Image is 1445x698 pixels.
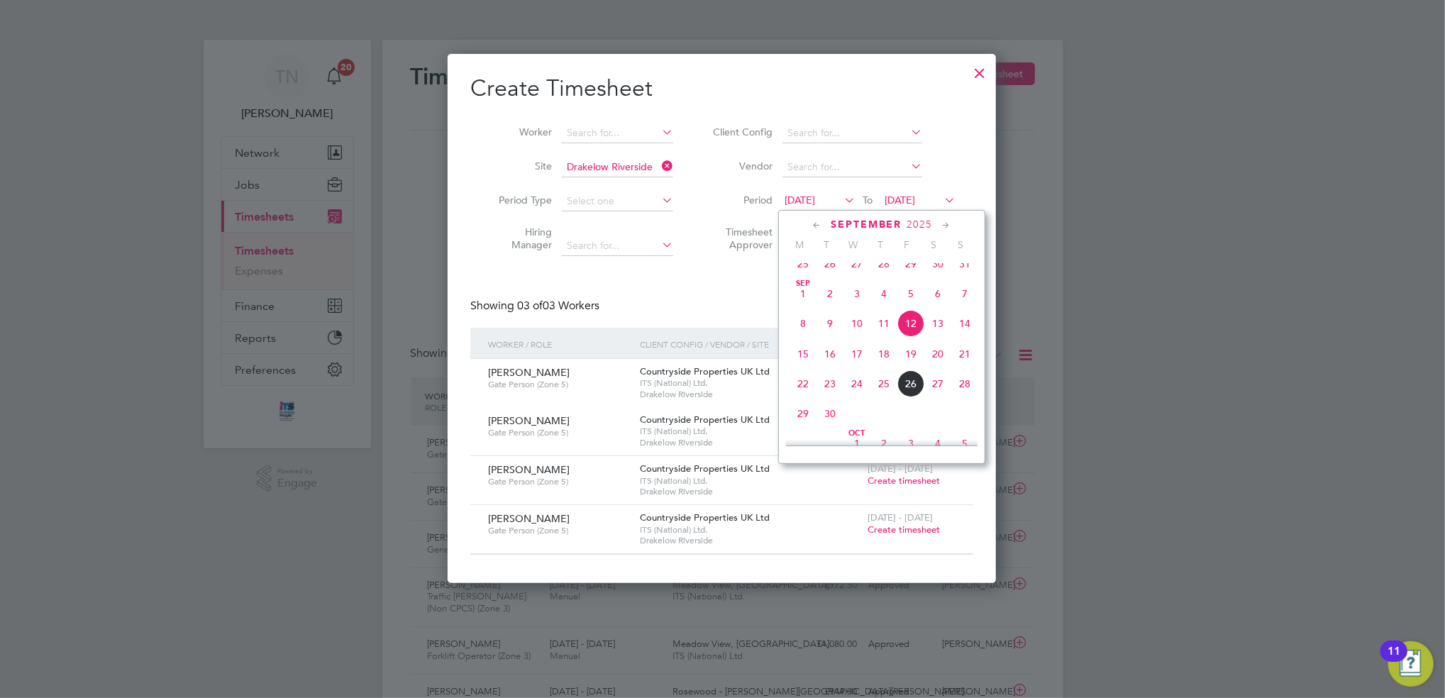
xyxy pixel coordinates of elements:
[488,226,552,251] label: Hiring Manager
[790,280,816,307] span: 1
[470,299,602,314] div: Showing
[790,310,816,337] span: 8
[790,400,816,427] span: 29
[924,250,951,277] span: 30
[785,194,815,206] span: [DATE]
[640,365,770,377] span: Countryside Properties UK Ltd
[640,426,860,437] span: ITS (National) Ltd.
[921,238,948,251] span: S
[951,340,978,367] span: 21
[870,250,897,277] span: 28
[816,400,843,427] span: 30
[488,414,570,427] span: [PERSON_NAME]
[897,310,924,337] span: 12
[488,512,570,525] span: [PERSON_NAME]
[640,535,860,546] span: Drakelow Riverside
[488,379,629,390] span: Gate Person (Zone 5)
[843,340,870,367] span: 17
[885,194,915,206] span: [DATE]
[816,250,843,277] span: 26
[1388,641,1434,687] button: Open Resource Center, 11 new notifications
[640,462,770,475] span: Countryside Properties UK Ltd
[897,430,924,457] span: 3
[782,123,922,143] input: Search for...
[924,430,951,457] span: 4
[517,299,543,313] span: 03 of
[636,328,864,360] div: Client Config / Vendor / Site
[840,238,867,251] span: W
[924,280,951,307] span: 6
[843,370,870,397] span: 24
[790,250,816,277] span: 25
[488,427,629,438] span: Gate Person (Zone 5)
[867,238,894,251] span: T
[517,299,599,313] span: 03 Workers
[640,524,860,536] span: ITS (National) Ltd.
[640,377,860,389] span: ITS (National) Ltd.
[488,160,552,172] label: Site
[843,280,870,307] span: 3
[816,370,843,397] span: 23
[816,340,843,367] span: 16
[870,340,897,367] span: 18
[868,462,933,475] span: [DATE] - [DATE]
[894,238,921,251] span: F
[897,250,924,277] span: 29
[470,74,973,104] h2: Create Timesheet
[640,475,860,487] span: ITS (National) Ltd.
[816,310,843,337] span: 9
[488,126,552,138] label: Worker
[488,525,629,536] span: Gate Person (Zone 5)
[907,218,933,231] span: 2025
[790,340,816,367] span: 15
[562,236,673,256] input: Search for...
[816,280,843,307] span: 2
[640,486,860,497] span: Drakelow Riverside
[640,437,860,448] span: Drakelow Riverside
[948,238,975,251] span: S
[951,310,978,337] span: 14
[951,430,978,457] span: 5
[831,218,902,231] span: September
[790,370,816,397] span: 22
[562,192,673,211] input: Select one
[782,157,922,177] input: Search for...
[897,280,924,307] span: 5
[870,370,897,397] span: 25
[843,430,870,437] span: Oct
[843,310,870,337] span: 10
[488,463,570,476] span: [PERSON_NAME]
[813,238,840,251] span: T
[924,370,951,397] span: 27
[868,511,933,523] span: [DATE] - [DATE]
[709,226,773,251] label: Timesheet Approver
[897,340,924,367] span: 19
[870,430,897,457] span: 2
[709,194,773,206] label: Period
[1388,651,1400,670] div: 11
[951,250,978,277] span: 31
[868,523,940,536] span: Create timesheet
[843,430,870,457] span: 1
[640,414,770,426] span: Countryside Properties UK Ltd
[709,160,773,172] label: Vendor
[868,475,940,487] span: Create timesheet
[786,238,813,251] span: M
[858,191,877,209] span: To
[951,280,978,307] span: 7
[924,340,951,367] span: 20
[488,366,570,379] span: [PERSON_NAME]
[485,328,636,360] div: Worker / Role
[562,123,673,143] input: Search for...
[951,370,978,397] span: 28
[640,389,860,400] span: Drakelow Riverside
[640,511,770,523] span: Countryside Properties UK Ltd
[488,476,629,487] span: Gate Person (Zone 5)
[924,310,951,337] span: 13
[709,126,773,138] label: Client Config
[562,157,673,177] input: Search for...
[843,250,870,277] span: 27
[870,280,897,307] span: 4
[897,370,924,397] span: 26
[488,194,552,206] label: Period Type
